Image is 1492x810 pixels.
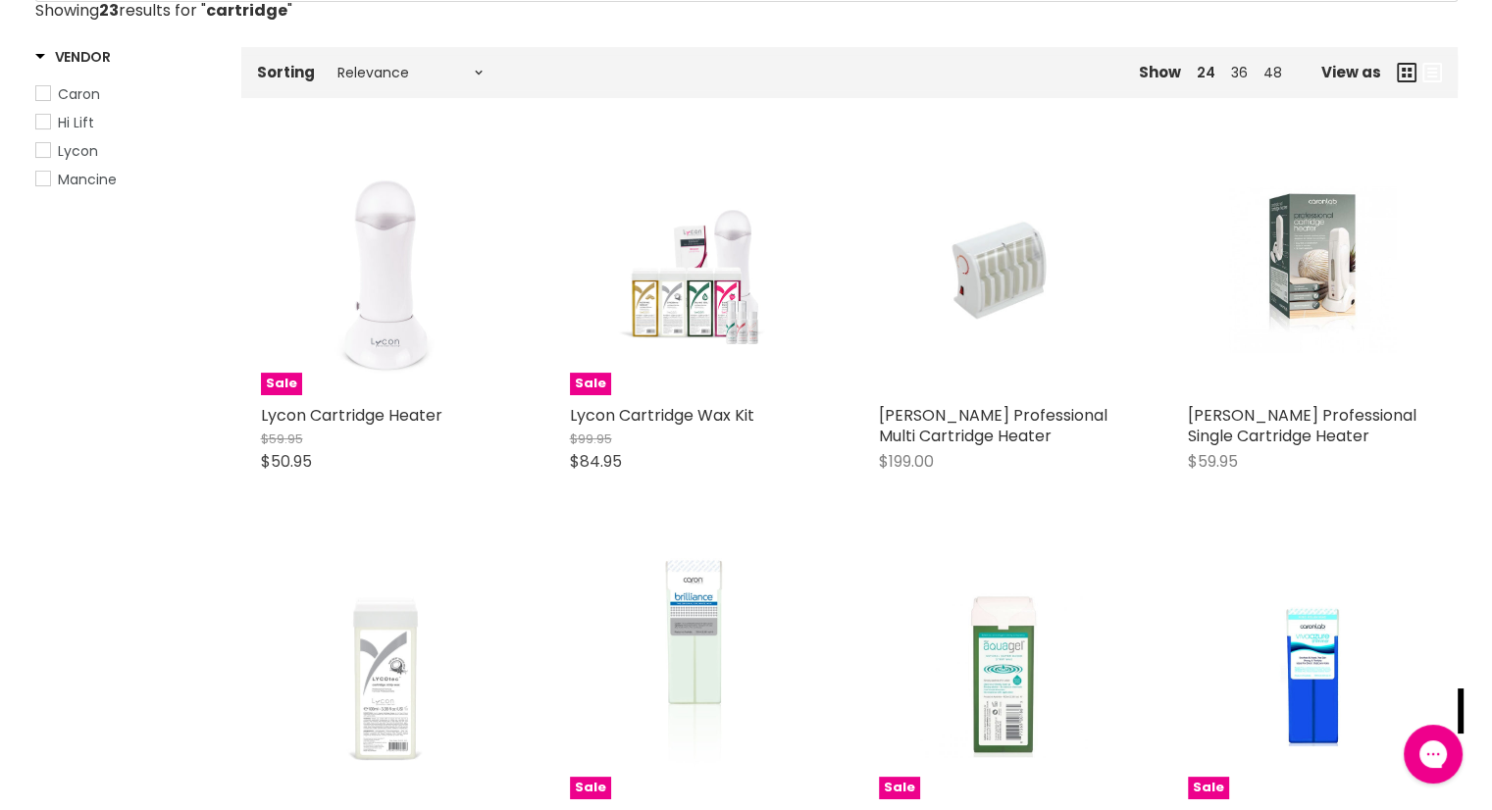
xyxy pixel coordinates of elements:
[570,777,611,799] span: Sale
[1188,404,1416,447] a: [PERSON_NAME] Professional Single Cartridge Heater
[1229,145,1396,395] img: Caron Professional Single Cartridge Heater
[261,404,442,427] a: Lycon Cartridge Heater
[58,141,98,161] span: Lycon
[1188,145,1438,395] a: Caron Professional Single Cartridge Heater
[58,170,117,189] span: Mancine
[570,145,820,395] img: Lycon Cartridge Wax Kit
[570,549,820,799] a: Caron Brilliance Strip Wax CartridgeSale
[35,140,217,162] a: Lycon
[570,430,612,448] span: $99.95
[879,404,1107,447] a: [PERSON_NAME] Professional Multi Cartridge Heater
[257,64,315,80] label: Sorting
[1394,718,1472,790] iframe: Gorgias live chat messenger
[879,450,934,473] span: $199.00
[611,549,778,799] img: Caron Brilliance Strip Wax Cartridge
[35,83,217,105] a: Caron
[570,404,754,427] a: Lycon Cartridge Wax Kit
[1263,63,1282,82] a: 48
[35,47,111,67] h3: Vendor
[1188,450,1238,473] span: $59.95
[35,169,217,190] a: Mancine
[1321,64,1381,80] span: View as
[261,549,511,799] img: Lycon LYCOtec Strip Wax Cartridge
[920,549,1087,799] img: Caron AquaGel Strip Wax Cartridge
[1188,549,1438,799] a: Caron Viva Azure Strip Wax CartridgeSale
[261,373,302,395] span: Sale
[261,145,511,395] a: Lycon Cartridge HeaterSale
[879,145,1129,395] a: Caron Professional Multi Cartridge Heater
[58,113,94,132] span: Hi Lift
[58,84,100,104] span: Caron
[1139,62,1181,82] span: Show
[35,2,1458,20] p: Showing results for " "
[261,430,303,448] span: $59.95
[1229,549,1396,799] img: Caron Viva Azure Strip Wax Cartridge
[1188,777,1229,799] span: Sale
[35,112,217,133] a: Hi Lift
[261,145,511,395] img: Lycon Cartridge Heater
[570,373,611,395] span: Sale
[1197,63,1215,82] a: 24
[879,777,920,799] span: Sale
[1231,63,1248,82] a: 36
[920,145,1086,395] img: Caron Professional Multi Cartridge Heater
[879,549,1129,799] a: Caron AquaGel Strip Wax CartridgeSale
[261,450,312,473] span: $50.95
[570,450,622,473] span: $84.95
[570,145,820,395] a: Lycon Cartridge Wax KitSale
